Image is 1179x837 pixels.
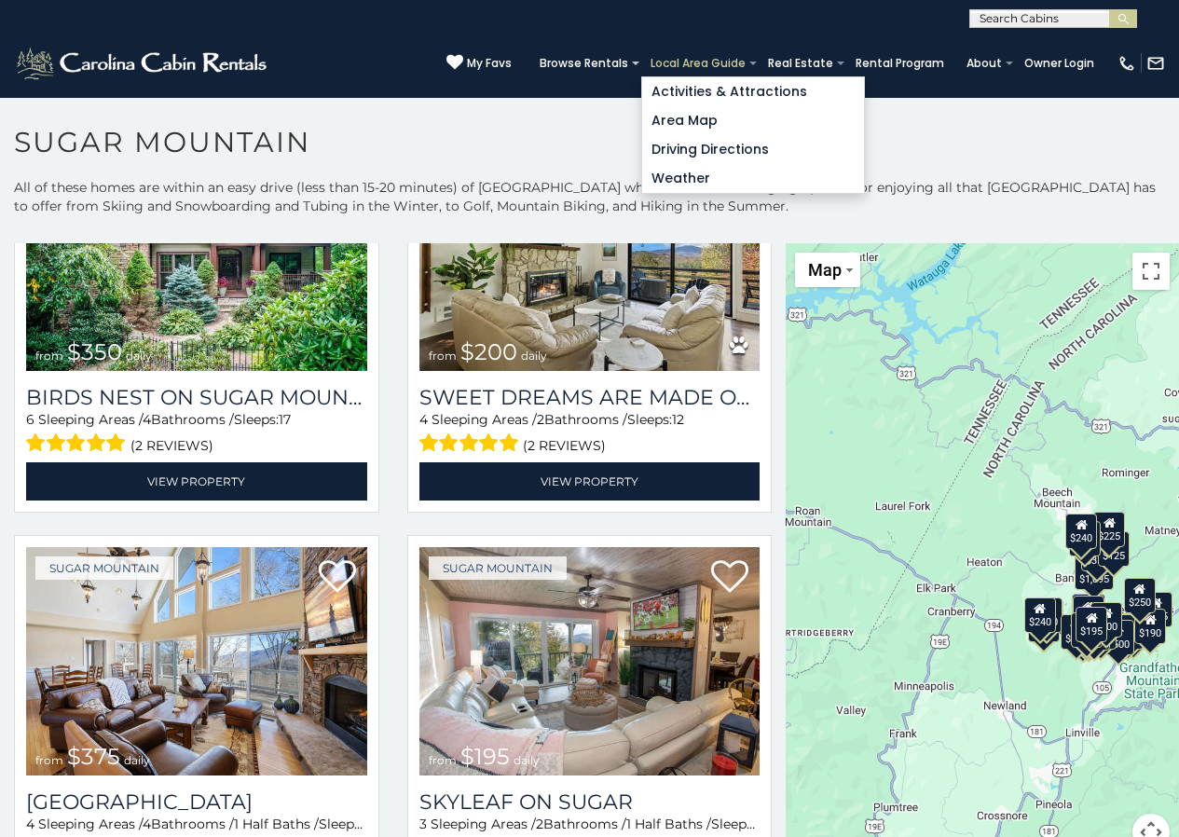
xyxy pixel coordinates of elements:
span: 1 Half Baths / [626,816,711,832]
span: $195 [460,743,510,770]
span: 2 [537,411,544,428]
img: mail-regular-white.png [1146,54,1165,73]
a: Skyleaf on Sugar from $195 daily [419,547,761,775]
a: Little Sugar Haven from $375 daily [26,547,367,775]
div: $195 [1076,607,1108,642]
a: Sugar Mountain [35,556,173,580]
div: $125 [1098,531,1130,567]
span: 4 [143,411,151,428]
span: 8 [756,816,764,832]
a: Real Estate [759,50,843,76]
span: 3 [419,816,427,832]
span: $200 [460,338,517,365]
span: (2 reviews) [523,433,606,458]
img: White-1-2.png [14,45,272,82]
span: 1 Half Baths / [234,816,319,832]
div: $155 [1141,592,1172,627]
div: $1,095 [1075,555,1114,590]
a: Local Area Guide [641,50,755,76]
a: Activities & Attractions [642,77,864,106]
a: View Property [419,462,761,501]
span: 2 [536,816,543,832]
span: 10 [363,816,377,832]
div: $250 [1124,578,1156,613]
a: View Property [26,462,367,501]
button: Change map style [795,253,860,287]
a: About [957,50,1011,76]
a: Sweet Dreams Are Made Of Skis [419,385,761,410]
img: phone-regular-white.png [1117,54,1136,73]
span: from [35,349,63,363]
span: $350 [67,338,122,365]
span: 4 [143,816,151,832]
a: Owner Login [1015,50,1104,76]
span: daily [124,753,150,767]
a: Add to favorites [711,558,748,597]
div: $240 [1065,514,1097,549]
img: Little Sugar Haven [26,547,367,775]
a: Area Map [642,106,864,135]
a: Sweet Dreams Are Made Of Skis from $200 daily [419,143,761,371]
img: Sweet Dreams Are Made Of Skis [419,143,761,371]
span: daily [521,349,547,363]
span: from [429,349,457,363]
div: $240 [1024,597,1056,633]
img: Birds Nest On Sugar Mountain [26,143,367,371]
div: $195 [1112,614,1144,650]
h3: Little Sugar Haven [26,789,367,815]
a: Weather [642,164,864,193]
span: My Favs [467,55,512,72]
div: $190 [1134,609,1166,644]
span: from [429,753,457,767]
span: 4 [26,816,34,832]
a: Browse Rentals [530,50,637,76]
div: Sleeping Areas / Bathrooms / Sleeps: [419,410,761,458]
a: Skyleaf on Sugar [419,789,761,815]
span: 12 [672,411,684,428]
span: $375 [67,743,120,770]
div: $375 [1061,614,1092,650]
span: Map [808,260,842,280]
span: (2 reviews) [130,433,213,458]
span: 4 [419,411,428,428]
a: My Favs [446,54,512,73]
span: 17 [279,411,291,428]
div: Sleeping Areas / Bathrooms / Sleeps: [26,410,367,458]
button: Toggle fullscreen view [1132,253,1170,290]
a: Driving Directions [642,135,864,164]
a: [GEOGRAPHIC_DATA] [26,789,367,815]
a: Birds Nest On Sugar Mountain from $350 daily [26,143,367,371]
a: Sugar Mountain [429,556,567,580]
a: Rental Program [846,50,953,76]
span: daily [126,349,152,363]
img: Skyleaf on Sugar [419,547,761,775]
div: $225 [1093,512,1125,547]
div: $200 [1090,602,1122,638]
div: $375 [1071,612,1103,648]
span: daily [514,753,540,767]
a: Birds Nest On Sugar Mountain [26,385,367,410]
span: 6 [26,411,34,428]
div: $300 [1073,596,1104,631]
div: $190 [1072,594,1104,629]
span: from [35,753,63,767]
